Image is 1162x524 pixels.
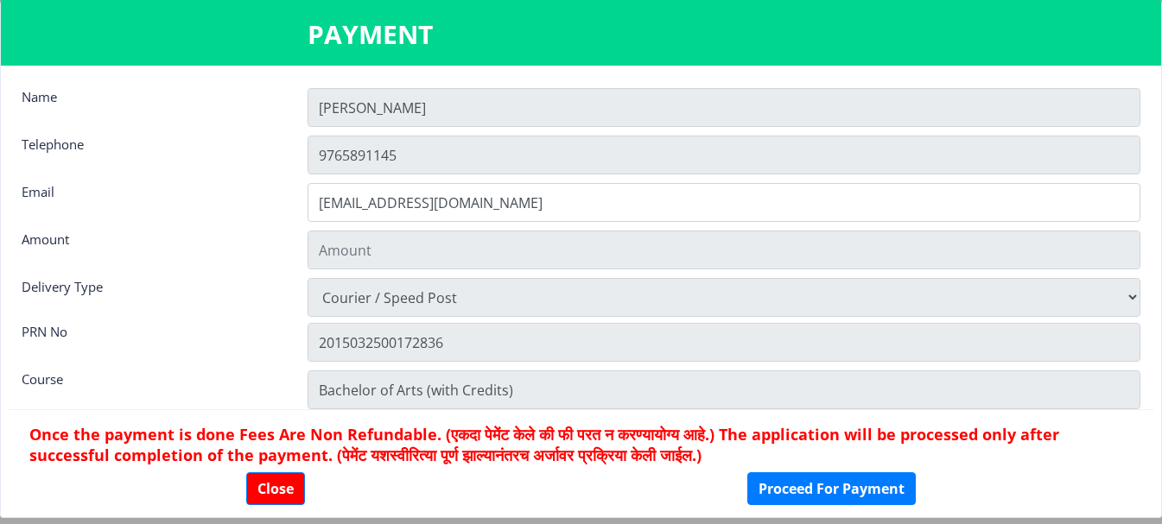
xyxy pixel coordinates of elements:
input: Zipcode [308,370,1140,409]
input: Email [308,183,1140,222]
button: Proceed For Payment [747,472,916,505]
input: Name [308,88,1140,127]
div: Name [9,88,295,123]
div: Email [9,183,295,218]
input: Amount [308,230,1140,269]
input: Telephone [308,136,1140,174]
div: Delivery Type [9,278,295,313]
button: Close [246,472,305,505]
h6: Once the payment is done Fees Are Non Refundable. (एकदा पेमेंट केले की फी परत न करण्यायोग्य आहे.)... [29,424,1133,465]
input: Zipcode [308,323,1140,362]
div: Course [9,370,295,405]
h3: PAYMENT [308,17,854,52]
div: Telephone [9,136,295,170]
div: Amount [9,230,295,265]
div: PRN No [9,323,295,357]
